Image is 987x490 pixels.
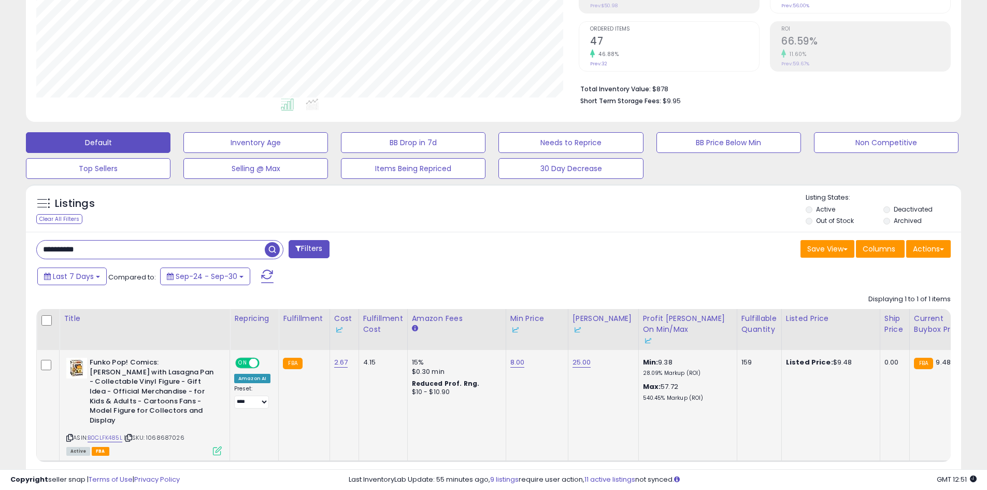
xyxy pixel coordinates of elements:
div: 57.72 [643,382,729,401]
div: Fulfillment [283,313,325,324]
small: Prev: 56.00% [781,3,809,9]
span: Columns [863,244,895,254]
div: Title [64,313,225,324]
h2: 66.59% [781,35,950,49]
div: Ship Price [884,313,905,335]
button: Save View [800,240,854,258]
small: Prev: 32 [590,61,607,67]
button: Items Being Repriced [341,158,485,179]
div: Amazon Fees [412,313,502,324]
span: Compared to: [108,272,156,282]
span: Sep-24 - Sep-30 [176,271,237,282]
div: ASIN: [66,358,222,454]
div: [PERSON_NAME] [573,313,634,335]
span: ROI [781,26,950,32]
button: Filters [289,240,329,258]
button: Needs to Reprice [498,132,643,153]
span: OFF [258,359,275,368]
div: Current Buybox Price [914,313,967,335]
div: Profit [PERSON_NAME] on Min/Max [643,313,733,346]
button: Top Sellers [26,158,170,179]
div: Some or all of the values in this column are provided from Inventory Lab. [510,324,564,335]
label: Deactivated [894,205,933,214]
button: Inventory Age [183,132,328,153]
span: 9.48 [936,357,951,367]
div: Displaying 1 to 1 of 1 items [868,295,951,304]
div: Some or all of the values in this column are provided from Inventory Lab. [573,324,634,335]
div: Last InventoryLab Update: 55 minutes ago, require user action, not synced. [349,475,977,485]
b: Funko Pop! Comics: [PERSON_NAME] with Lasagna Pan - Collectable Vinyl Figure - Gift Idea - Offici... [90,358,216,428]
img: InventoryLab Logo [643,335,653,346]
a: Terms of Use [89,474,133,484]
button: Selling @ Max [183,158,328,179]
div: 4.15 [363,358,399,367]
a: 8.00 [510,357,525,368]
a: Privacy Policy [134,474,180,484]
small: FBA [914,358,933,369]
button: BB Price Below Min [656,132,801,153]
p: 540.45% Markup (ROI) [643,395,729,402]
div: Cost [334,313,354,335]
img: 41mAPBIcCsL._SL40_.jpg [66,358,87,379]
div: 159 [741,358,774,367]
div: 9.38 [643,358,729,377]
small: 11.60% [786,50,806,58]
a: 11 active listings [584,474,635,484]
label: Active [816,205,835,214]
div: Some or all of the values in this column are provided from Inventory Lab. [643,335,733,346]
button: BB Drop in 7d [341,132,485,153]
button: Last 7 Days [37,268,107,285]
div: Repricing [234,313,274,324]
div: Preset: [234,385,270,409]
h5: Listings [55,197,95,211]
div: $9.48 [786,358,872,367]
div: Some or all of the values in this column are provided from Inventory Lab. [334,324,354,335]
small: 46.88% [595,50,619,58]
th: The percentage added to the cost of goods (COGS) that forms the calculator for Min & Max prices. [638,309,737,350]
small: Prev: 59.67% [781,61,809,67]
a: 9 listings [490,474,519,484]
span: FBA [92,447,109,456]
span: ON [236,359,249,368]
a: 25.00 [573,357,591,368]
a: B0CLFK485L [88,433,122,442]
div: Min Price [510,313,564,335]
label: Archived [894,216,922,225]
b: Min: [643,357,659,367]
button: Non Competitive [814,132,959,153]
b: Listed Price: [786,357,833,367]
small: Prev: $50.98 [590,3,618,9]
div: Fulfillable Quantity [741,313,777,335]
strong: Copyright [10,474,48,484]
div: 0.00 [884,358,902,367]
img: InventoryLab Logo [573,325,583,335]
span: All listings currently available for purchase on Amazon [66,447,90,456]
div: seller snap | | [10,475,180,485]
img: InventoryLab Logo [510,325,521,335]
small: FBA [283,358,302,369]
div: Fulfillment Cost [363,313,403,335]
div: Amazon AI [234,374,270,383]
span: $9.95 [663,96,681,106]
button: 30 Day Decrease [498,158,643,179]
button: Columns [856,240,905,258]
h2: 47 [590,35,759,49]
span: | SKU: 1068687026 [124,433,184,442]
b: Reduced Prof. Rng. [412,379,480,388]
b: Short Term Storage Fees: [580,96,661,105]
div: $0.30 min [412,367,498,376]
img: InventoryLab Logo [334,325,345,335]
div: $10 - $10.90 [412,388,498,397]
button: Default [26,132,170,153]
div: Listed Price [786,313,876,324]
li: $878 [580,82,943,94]
a: 2.67 [334,357,348,368]
div: 15% [412,358,498,367]
span: Ordered Items [590,26,759,32]
div: Clear All Filters [36,214,82,224]
small: Amazon Fees. [412,324,418,333]
p: 28.09% Markup (ROI) [643,370,729,377]
span: Last 7 Days [53,271,94,282]
b: Total Inventory Value: [580,85,651,93]
span: 2025-10-9 12:51 GMT [937,474,977,484]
